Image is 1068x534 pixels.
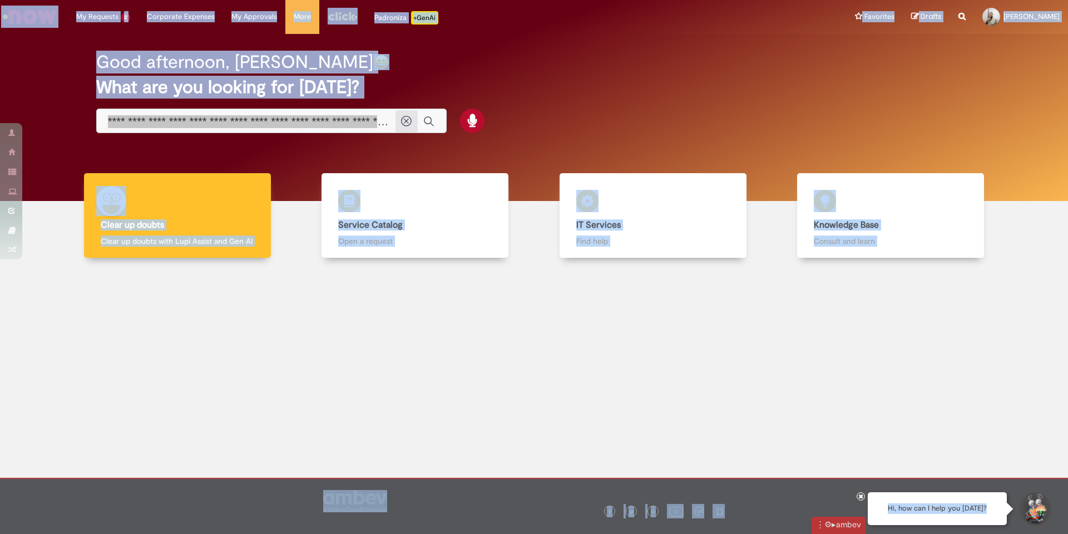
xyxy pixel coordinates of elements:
p: Find help [576,236,730,247]
img: logo_footer_linkedin.png [651,509,656,516]
a: Drafts [911,12,942,22]
img: logo_footer_twitter.png [629,509,634,515]
a: Knowledge Base Consult and learn [772,173,1010,258]
p: Open a request [338,236,492,247]
span: My Requests [76,11,118,22]
span: Corporate Expenses [147,11,215,22]
a: IT Services Find help [534,173,772,258]
p: +GenAi [411,11,438,25]
h2: Good afternoon, [PERSON_NAME] [96,52,373,72]
img: click_logo_yellow_360x200.png [328,8,358,25]
b: Service Catalog [338,219,403,231]
span: Click to execute command /tn, hold SHIFT for /vd [832,520,836,531]
p: Clear up doubts with Lupi Assist and Gen AI [101,236,254,247]
img: logo_footer_naosei.png [715,506,725,516]
b: Clear up doubts [101,219,164,231]
b: Knowledge Base [814,219,879,231]
h2: What are you looking for [DATE]? [96,77,972,97]
div: Hi, how can I help you [DATE]? [868,492,1007,525]
img: logo_footer_workplace.png [694,506,704,516]
button: Start Support Conversation [1018,492,1051,526]
span: 2 [121,13,130,22]
b: IT Services [576,219,621,231]
span: [PERSON_NAME] [1003,12,1060,21]
div: Padroniza [374,11,438,25]
a: Clear up doubts Clear up doubts with Lupi Assist and Gen AI [58,173,296,258]
img: ServiceNow [1,6,58,28]
span: More [294,11,311,22]
a: Service Catalog Open a request [296,173,535,258]
span: Drafts [921,11,942,22]
img: logo_footer_facebook.png [607,509,612,515]
div: Click an hold to drag [816,520,824,531]
span: Doubleclick to run command /pop [836,520,861,531]
img: logo_footer_youtube.png [669,504,684,518]
img: happy-face.png [373,54,389,70]
p: Consult and learn [814,236,967,247]
span: Click to configure InstanceTag, SHIFT Click to disable [824,520,832,531]
img: logo_footer_ambev_rotulo_gray.png [323,490,387,512]
span: My Approvals [231,11,277,22]
span: Favorites [864,11,894,22]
